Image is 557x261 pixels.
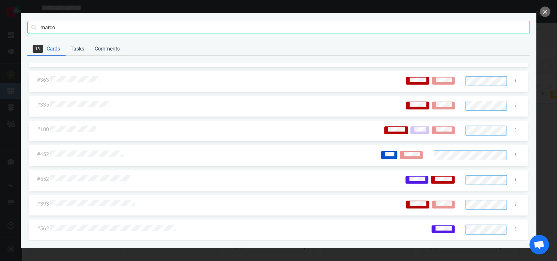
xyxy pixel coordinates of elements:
[37,77,49,83] a: #363
[66,42,90,56] a: Tasks
[33,45,43,53] span: 18
[37,225,49,232] a: #562
[27,21,530,34] input: Search cards, tasks, or comments with text or ids
[90,42,125,56] a: Comments
[37,151,49,157] a: #452
[27,42,66,56] a: Cards
[37,126,49,133] a: #100
[37,102,49,108] a: #335
[37,176,49,182] a: #552
[530,235,549,254] div: Aprire la chat
[540,7,550,17] button: close
[37,201,49,207] a: #393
